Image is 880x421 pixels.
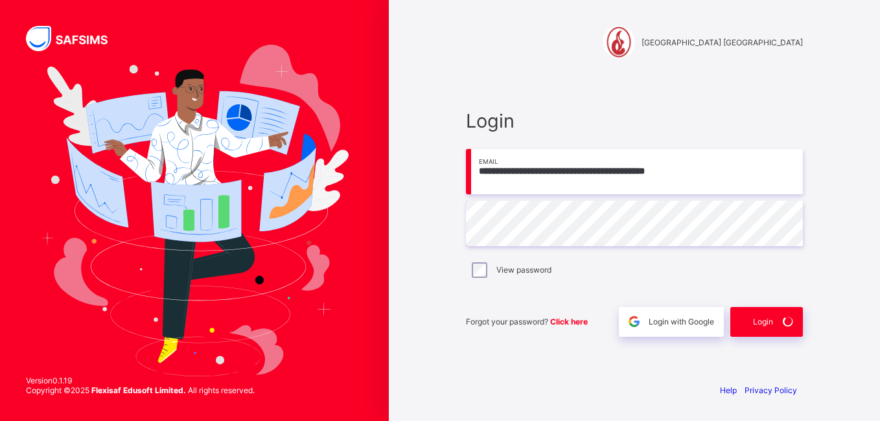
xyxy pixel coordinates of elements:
[550,317,588,326] a: Click here
[649,317,714,326] span: Login with Google
[642,38,803,47] span: [GEOGRAPHIC_DATA] [GEOGRAPHIC_DATA]
[91,385,186,395] strong: Flexisaf Edusoft Limited.
[26,376,255,385] span: Version 0.1.19
[466,109,803,132] span: Login
[26,385,255,395] span: Copyright © 2025 All rights reserved.
[26,26,123,51] img: SAFSIMS Logo
[627,314,642,329] img: google.396cfc9801f0270233282035f929180a.svg
[753,317,773,326] span: Login
[745,385,797,395] a: Privacy Policy
[466,317,588,326] span: Forgot your password?
[720,385,737,395] a: Help
[40,45,349,376] img: Hero Image
[496,265,551,275] label: View password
